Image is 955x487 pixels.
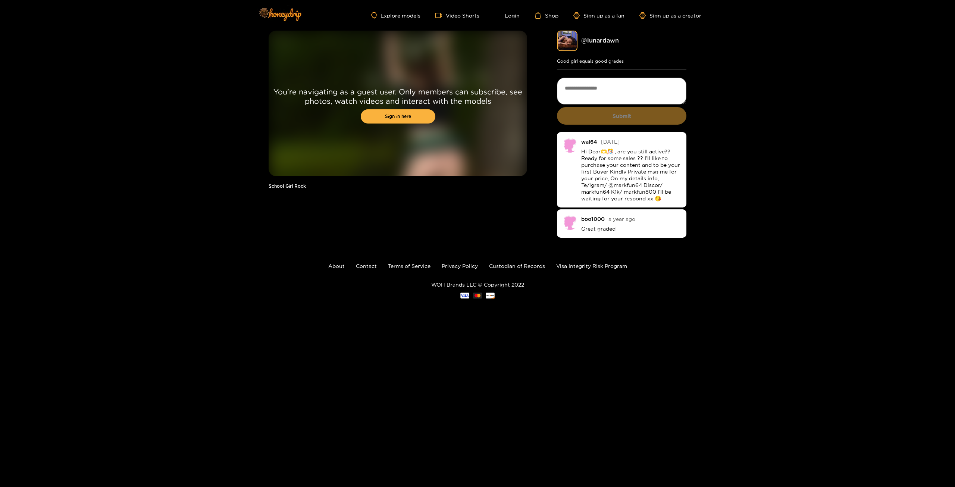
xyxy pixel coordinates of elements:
a: Sign up as a creator [639,12,701,19]
div: wal64 [581,139,597,144]
div: boo1000 [581,216,605,222]
span: video-camera [435,12,446,19]
a: @ lunardawn [581,37,619,44]
p: Good girl equals good grades [557,59,686,64]
p: Hi Dear🫶🎊 , are you still active?? Ready for some sales ?? I’ll like to purchase your content and... [581,148,681,202]
a: Custodian of Records [489,263,545,269]
a: Login [494,12,520,19]
button: Submit [557,107,686,125]
img: lunardawn [557,31,577,51]
img: no-avatar.png [563,215,577,230]
a: Privacy Policy [442,263,478,269]
a: Video Shorts [435,12,479,19]
a: Explore models [371,12,420,19]
a: Sign in here [361,109,435,124]
h1: School Girl Rock [269,184,527,189]
a: Visa Integrity Risk Program [556,263,627,269]
a: Contact [356,263,377,269]
span: a year ago [608,216,635,222]
a: Terms of Service [388,263,430,269]
p: Great graded [581,225,681,232]
img: no-avatar.png [563,138,577,153]
a: Shop [535,12,558,19]
a: Sign up as a fan [573,12,624,19]
span: [DATE] [601,139,620,144]
p: You're navigating as a guest user. Only members can subscribe, see photos, watch videos and inter... [269,87,527,106]
a: About [328,263,345,269]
